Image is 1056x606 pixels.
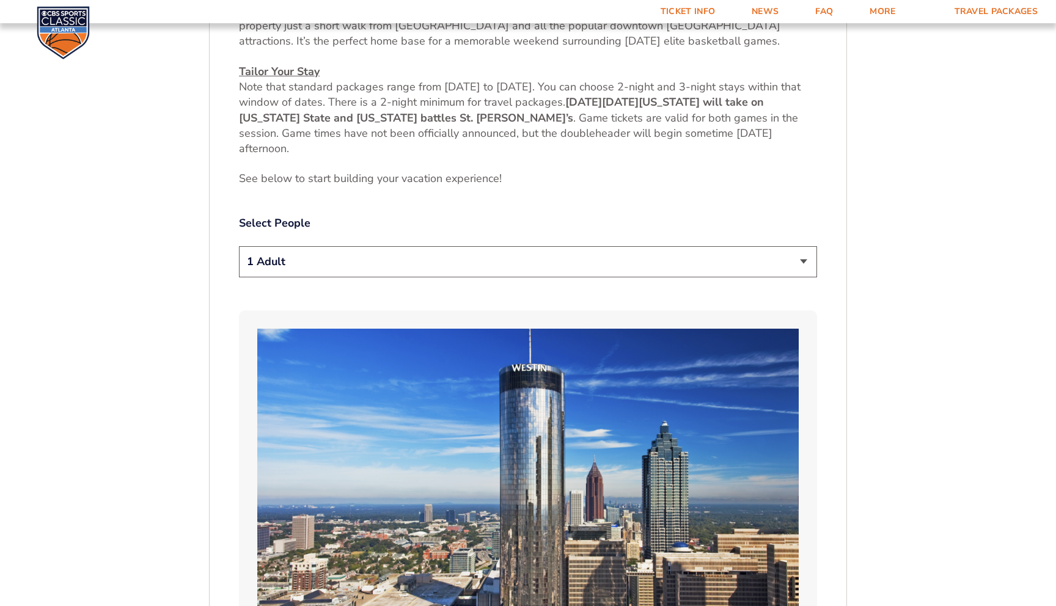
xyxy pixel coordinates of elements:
[239,111,798,156] span: . Game tickets are valid for both games in the session. Game times have not been officially annou...
[239,2,807,48] span: The [GEOGRAPHIC_DATA] is the official Fan Hotel for the 2025 CBS Sports Classic. This is a truly ...
[37,6,90,59] img: CBS Sports Classic
[239,171,817,186] p: See below to start building your vacation e
[239,64,320,79] u: Tailor Your Stay
[239,95,764,125] strong: [US_STATE] will take on [US_STATE] State and [US_STATE] battles St. [PERSON_NAME]’s
[239,79,801,109] span: Note that standard packages range from [DATE] to [DATE]. You can choose 2-night and 3-night stays...
[239,216,817,231] label: Select People
[452,171,502,186] span: xperience!
[565,95,639,109] strong: [DATE][DATE]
